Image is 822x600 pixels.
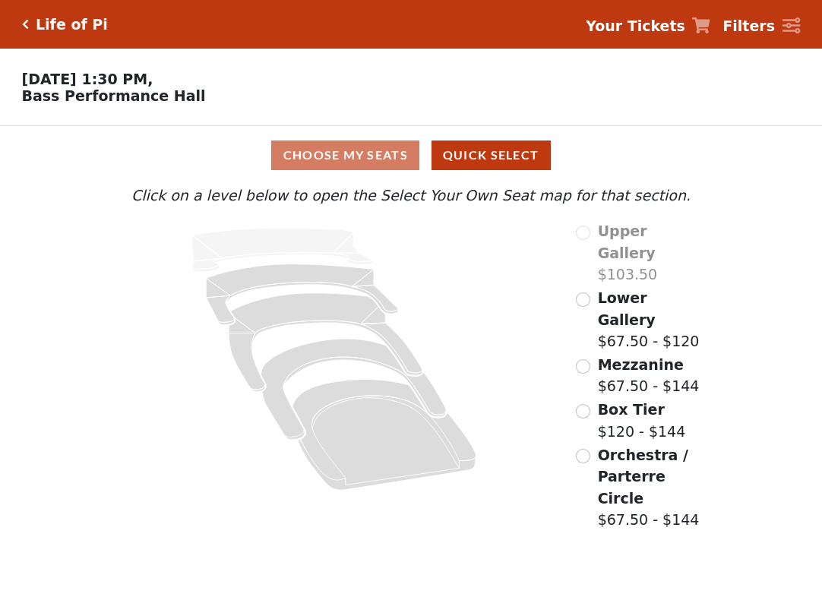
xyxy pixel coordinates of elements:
[598,220,709,286] label: $103.50
[598,287,709,352] label: $67.50 - $120
[586,15,710,37] a: Your Tickets
[598,223,656,261] span: Upper Gallery
[191,229,373,272] path: Upper Gallery - Seats Available: 0
[598,289,656,328] span: Lower Gallery
[598,444,709,531] label: $67.50 - $144
[598,354,700,397] label: $67.50 - $144
[114,185,709,207] p: Click on a level below to open the Select Your Own Seat map for that section.
[36,16,108,33] h5: Life of Pi
[432,141,551,170] button: Quick Select
[22,19,29,30] a: Click here to go back to filters
[598,401,665,418] span: Box Tier
[598,356,684,373] span: Mezzanine
[598,447,688,507] span: Orchestra / Parterre Circle
[722,17,775,34] strong: Filters
[598,399,686,442] label: $120 - $144
[722,15,800,37] a: Filters
[586,17,685,34] strong: Your Tickets
[206,264,398,325] path: Lower Gallery - Seats Available: 113
[292,380,476,491] path: Orchestra / Parterre Circle - Seats Available: 8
